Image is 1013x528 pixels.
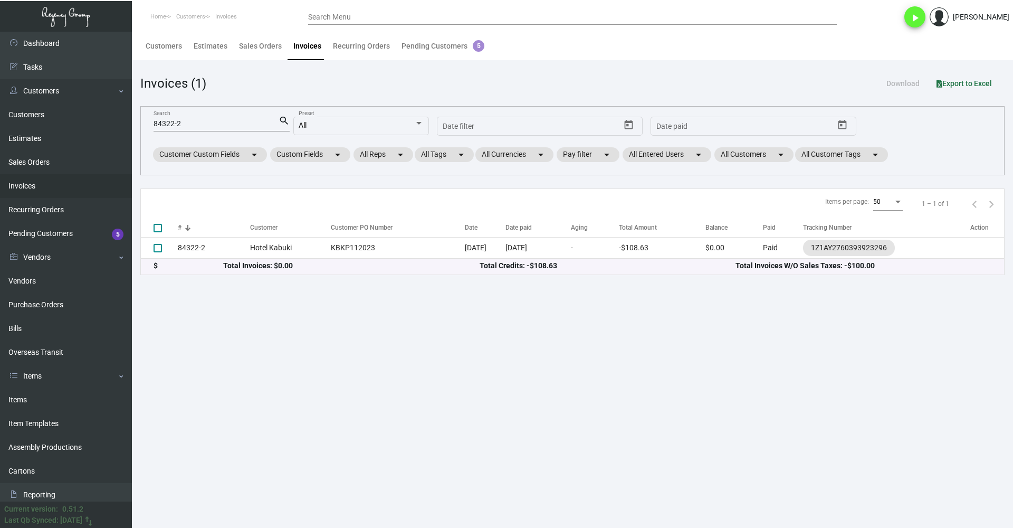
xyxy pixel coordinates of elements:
[331,223,465,232] div: Customer PO Number
[465,237,505,258] td: [DATE]
[983,195,1000,212] button: Next page
[623,147,711,162] mat-chip: All Entered Users
[936,79,992,88] span: Export to Excel
[455,148,467,161] mat-icon: arrow_drop_down
[869,148,882,161] mat-icon: arrow_drop_down
[146,41,182,52] div: Customers
[333,41,390,52] div: Recurring Orders
[505,223,571,232] div: Date paid
[484,122,571,131] input: End date
[795,147,888,162] mat-chip: All Customer Tags
[705,223,763,232] div: Balance
[4,504,58,515] div: Current version:
[803,223,852,232] div: Tracking Number
[248,148,261,161] mat-icon: arrow_drop_down
[904,6,925,27] button: play_arrow
[619,237,705,258] td: -$108.63
[140,74,206,93] div: Invoices (1)
[834,117,851,134] button: Open calendar
[270,147,350,162] mat-chip: Custom Fields
[775,148,787,161] mat-icon: arrow_drop_down
[194,41,227,52] div: Estimates
[178,223,250,232] div: #
[571,237,619,258] td: -
[394,148,407,161] mat-icon: arrow_drop_down
[505,237,571,258] td: [DATE]
[223,260,479,271] div: Total Invoices: $0.00
[150,13,166,20] span: Home
[250,237,326,258] td: Hotel Kabuki
[153,147,267,162] mat-chip: Customer Custom Fields
[331,223,393,232] div: Customer PO Number
[557,147,619,162] mat-chip: Pay filter
[475,147,553,162] mat-chip: All Currencies
[803,223,970,232] div: Tracking Number
[4,515,82,526] div: Last Qb Synced: [DATE]
[656,122,689,131] input: Start date
[698,122,785,131] input: End date
[215,13,237,20] span: Invoices
[571,223,619,232] div: Aging
[953,12,1009,23] div: [PERSON_NAME]
[250,223,326,232] div: Customer
[480,260,735,271] div: Total Credits: -$108.63
[619,223,657,232] div: Total Amount
[705,237,763,258] td: $0.00
[825,197,869,206] div: Items per page:
[178,223,181,232] div: #
[402,41,484,52] div: Pending Customers
[465,223,477,232] div: Date
[353,147,413,162] mat-chip: All Reps
[154,260,223,271] div: $
[620,117,637,134] button: Open calendar
[62,504,83,515] div: 0.51.2
[763,223,776,232] div: Paid
[239,41,282,52] div: Sales Orders
[909,12,921,24] i: play_arrow
[970,219,1004,237] th: Action
[930,7,949,26] img: admin@bootstrapmaster.com
[714,147,794,162] mat-chip: All Customers
[443,122,475,131] input: Start date
[873,199,903,206] mat-select: Items per page:
[692,148,705,161] mat-icon: arrow_drop_down
[600,148,613,161] mat-icon: arrow_drop_down
[763,223,803,232] div: Paid
[735,260,991,271] div: Total Invoices W/O Sales Taxes: -$100.00
[811,242,887,253] div: 1Z1AY2760393923296
[928,74,1000,93] button: Export to Excel
[299,121,307,129] span: All
[178,237,250,258] td: 84322-2
[878,74,928,93] button: Download
[293,41,321,52] div: Invoices
[619,223,705,232] div: Total Amount
[763,237,803,258] td: Paid
[534,148,547,161] mat-icon: arrow_drop_down
[279,115,290,127] mat-icon: search
[922,199,949,209] div: 1 – 1 of 1
[886,79,920,88] span: Download
[505,223,532,232] div: Date paid
[705,223,728,232] div: Balance
[326,237,465,258] td: KBKP112023
[966,195,983,212] button: Previous page
[873,198,881,205] span: 50
[250,223,278,232] div: Customer
[571,223,588,232] div: Aging
[331,148,344,161] mat-icon: arrow_drop_down
[176,13,205,20] span: Customers
[465,223,505,232] div: Date
[415,147,474,162] mat-chip: All Tags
